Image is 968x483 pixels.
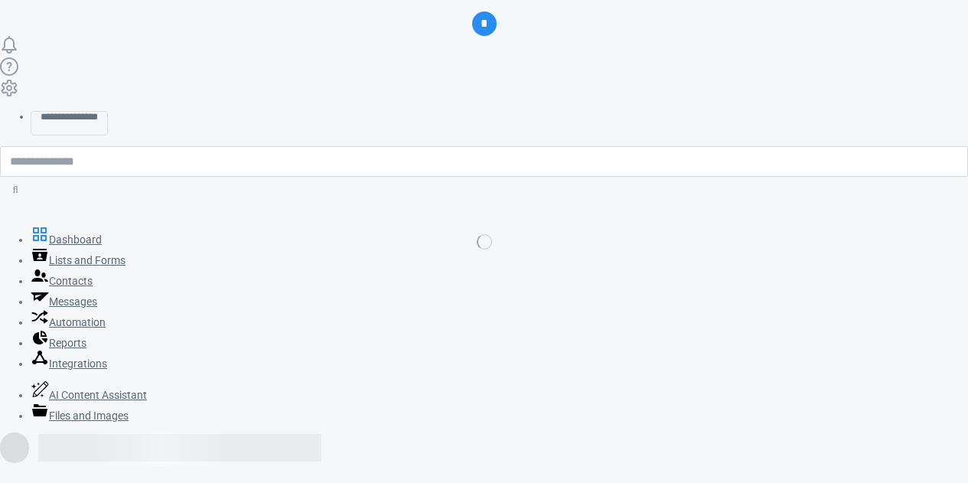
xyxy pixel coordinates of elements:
span: Lists and Forms [49,254,125,266]
span: Integrations [49,357,107,370]
a: Integrations [31,357,107,370]
span: Reports [49,337,86,349]
a: Automation [31,316,106,328]
a: AI Content Assistant [31,389,147,401]
span: Messages [49,295,97,308]
a: Contacts [31,275,93,287]
a: Files and Images [31,410,129,422]
span: Files and Images [49,410,129,422]
span: Automation [49,316,106,328]
a: Messages [31,295,97,308]
span: AI Content Assistant [49,389,147,401]
span: Dashboard [49,233,102,246]
span: Contacts [49,275,93,287]
a: Dashboard [31,233,102,246]
a: Reports [31,337,86,349]
a: Lists and Forms [31,254,125,266]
